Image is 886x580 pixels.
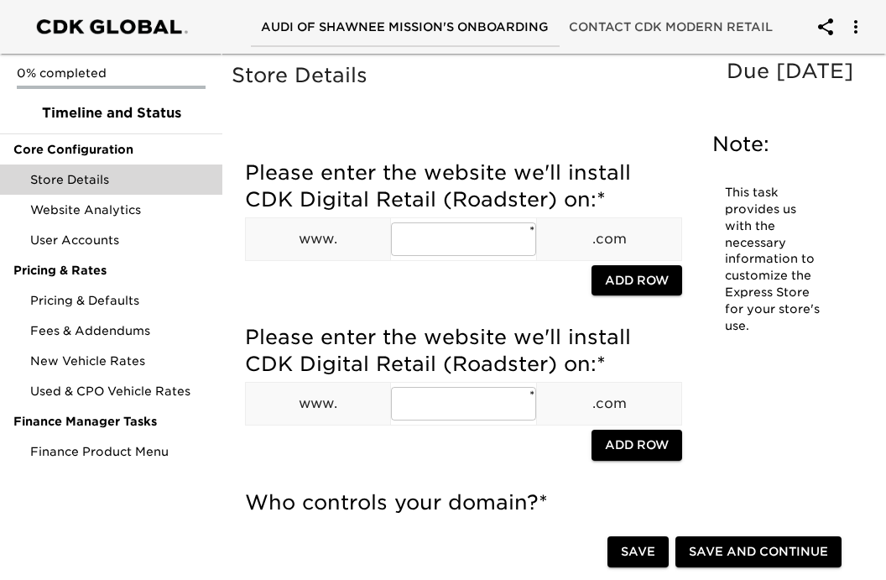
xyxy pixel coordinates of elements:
[727,59,853,83] span: Due [DATE]
[30,171,209,188] span: Store Details
[712,131,838,158] h5: Note:
[13,141,209,158] span: Core Configuration
[836,7,876,47] button: account of current user
[689,541,828,562] span: Save and Continue
[675,536,842,567] button: Save and Continue
[607,536,669,567] button: Save
[592,265,682,296] button: Add Row
[13,413,209,430] span: Finance Manager Tasks
[30,201,209,218] span: Website Analytics
[805,7,846,47] button: account of current user
[537,229,681,249] p: .com
[245,489,682,516] h5: Who controls your domain?
[30,353,209,369] span: New Vehicle Rates
[30,443,209,460] span: Finance Product Menu
[30,292,209,309] span: Pricing & Defaults
[30,322,209,339] span: Fees & Addendums
[261,17,549,38] span: Audi of Shawnee Mission's Onboarding
[30,232,209,248] span: User Accounts
[13,262,209,279] span: Pricing & Rates
[621,541,655,562] span: Save
[246,229,390,249] p: www.
[17,65,206,81] p: 0% completed
[245,324,682,378] h5: Please enter the website we'll install CDK Digital Retail (Roadster) on:
[246,394,390,414] p: www.
[30,383,209,400] span: Used & CPO Vehicle Rates
[245,159,682,213] h5: Please enter the website we'll install CDK Digital Retail (Roadster) on:
[537,394,681,414] p: .com
[605,270,669,291] span: Add Row
[232,62,862,89] h5: Store Details
[725,185,826,335] p: This task provides us with the necessary information to customize the Express Store for your stor...
[605,435,669,456] span: Add Row
[13,103,209,123] span: Timeline and Status
[569,17,773,38] span: Contact CDK Modern Retail
[592,430,682,461] button: Add Row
